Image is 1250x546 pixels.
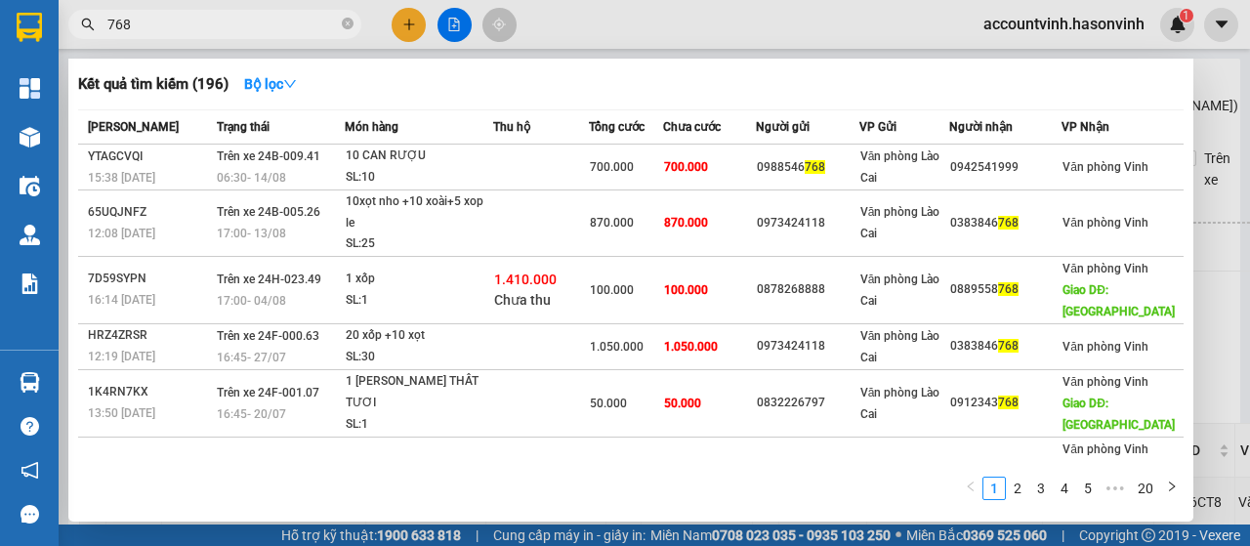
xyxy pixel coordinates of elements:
span: Giao DĐ: [GEOGRAPHIC_DATA] [1062,397,1175,432]
span: notification [21,461,39,480]
span: 16:45 - 27/07 [217,351,286,364]
span: Văn phòng Lào Cai [860,464,940,499]
div: HRZ4ZRSR [88,325,211,346]
div: 65UQJNFZ [88,202,211,223]
a: 4 [1054,478,1075,499]
span: 1.050.000 [590,340,644,354]
span: 06:30 - 14/08 [217,171,286,185]
span: question-circle [21,417,39,436]
span: Thu hộ [493,120,530,134]
input: Tìm tên, số ĐT hoặc mã đơn [107,14,338,35]
span: Người nhận [949,120,1013,134]
span: Văn phòng Vinh [1062,340,1148,354]
div: 1 xốp [346,269,492,290]
span: Văn phòng Vinh [1062,442,1148,456]
span: Văn phòng Lào Cai [860,205,940,240]
span: Món hàng [345,120,398,134]
span: Tổng cước [589,120,645,134]
span: 768 [998,216,1019,230]
span: 16:45 - 20/07 [217,407,286,421]
div: 0383846 [950,336,1062,357]
span: close-circle [342,16,354,34]
span: right [1166,481,1178,492]
span: Giao DĐ: [PERSON_NAME] [PERSON_NAME] [1062,464,1153,521]
span: Trên xe 24F-000.71 [217,464,319,478]
img: warehouse-icon [20,176,40,196]
li: Previous Page [959,477,982,500]
span: Văn phòng Lào Cai [860,273,940,308]
span: Trên xe 24B-009.41 [217,149,320,163]
a: 5 [1077,478,1099,499]
span: VP Nhận [1062,120,1109,134]
div: 1 [PERSON_NAME] THẤT TƯƠI [346,371,492,413]
img: warehouse-icon [20,225,40,245]
button: left [959,477,982,500]
span: 768 [998,282,1019,296]
span: 1.410.000 [494,272,557,287]
a: 3 [1030,478,1052,499]
span: Trên xe 24F-001.07 [217,386,319,399]
span: Văn phòng Lào Cai [860,386,940,421]
a: 20 [1132,478,1159,499]
button: right [1160,477,1184,500]
span: left [965,481,977,492]
li: 1 [982,477,1006,500]
li: Next Page [1160,477,1184,500]
img: dashboard-icon [20,78,40,99]
li: 5 [1076,477,1100,500]
span: 768 [998,339,1019,353]
span: Văn phòng Vinh [1062,160,1148,174]
div: 0942541999 [950,157,1062,178]
div: 0832226797 [757,393,858,413]
div: 0988546 [757,157,858,178]
li: 2 [1006,477,1029,500]
span: 50.000 [590,397,627,410]
strong: Bộ lọc [244,76,297,92]
span: 100.000 [664,283,708,297]
a: 1 [983,478,1005,499]
a: 2 [1007,478,1028,499]
div: 10xọt nho +10 xoài+5 xop le [346,191,492,233]
span: Giao DĐ: [GEOGRAPHIC_DATA] [1062,283,1175,318]
div: UCNLSM2D [88,460,211,481]
div: 3 thùng [346,460,492,482]
span: [PERSON_NAME] [88,120,179,134]
span: 12:08 [DATE] [88,227,155,240]
span: 13:50 [DATE] [88,406,155,420]
span: 870.000 [590,216,634,230]
div: 0383846 [950,213,1062,233]
li: 4 [1053,477,1076,500]
div: 0973424118 [757,213,858,233]
div: 0973424118 [757,336,858,357]
span: 700.000 [590,160,634,174]
div: 7D59SYPN [88,269,211,289]
span: Văn phòng Vinh [1062,216,1148,230]
span: Trên xe 24F-000.63 [217,329,319,343]
span: VP Gửi [859,120,896,134]
span: Trạng thái [217,120,270,134]
span: message [21,505,39,524]
img: warehouse-icon [20,127,40,147]
span: down [283,77,297,91]
span: Văn phòng Vinh [1062,375,1148,389]
div: 1K4RN7KX [88,382,211,402]
h3: Kết quả tìm kiếm ( 196 ) [78,74,229,95]
span: 768 [805,160,825,174]
span: Chưa cước [663,120,721,134]
div: 20 xốp +10 xọt [346,325,492,347]
div: SL: 10 [346,167,492,189]
div: SL: 30 [346,347,492,368]
span: Người gửi [756,120,810,134]
li: 20 [1131,477,1160,500]
span: Văn phòng Vinh [1062,262,1148,275]
span: 17:00 - 13/08 [217,227,286,240]
div: YTAGCVQI [88,147,211,167]
span: 15:38 [DATE] [88,171,155,185]
button: Bộ lọcdown [229,68,312,100]
span: Văn phòng Lào Cai [860,149,940,185]
li: Next 5 Pages [1100,477,1131,500]
span: 16:14 [DATE] [88,293,155,307]
span: 100.000 [590,283,634,297]
span: 700.000 [664,160,708,174]
span: close-circle [342,18,354,29]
